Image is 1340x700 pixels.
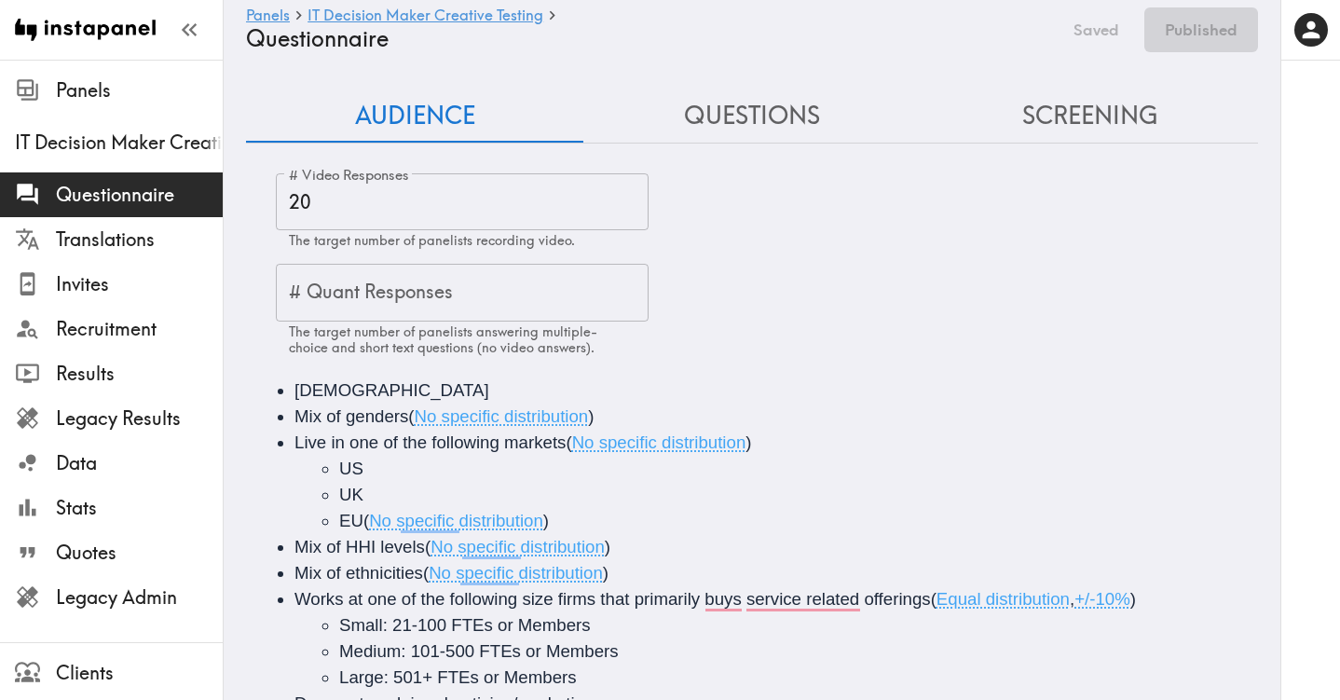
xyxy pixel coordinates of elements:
span: Clients [56,660,223,686]
span: No specific distribution [415,406,589,426]
button: Screening [921,89,1258,143]
a: Panels [246,7,290,25]
span: ) [588,406,594,426]
span: Data [56,450,223,476]
span: Invites [56,271,223,297]
span: , [1070,589,1074,609]
span: The target number of panelists recording video. [289,232,575,249]
span: No specific distribution [369,511,543,530]
span: Medium: 101-500 FTEs or Members [339,641,619,661]
div: Questionnaire Audience/Questions/Screening Tab Navigation [246,89,1258,143]
span: Works at one of the following size firms that primarily buys service related offerings [294,589,931,609]
span: ( [423,563,429,583]
span: Panels [56,77,223,103]
span: Mix of HHI levels [294,537,425,556]
a: IT Decision Maker Creative Testing [308,7,543,25]
label: # Video Responses [289,165,409,185]
span: ) [1130,589,1136,609]
span: Equal distribution [937,589,1070,609]
span: ) [745,432,751,452]
button: Audience [246,89,583,143]
span: Large: 501+ FTEs or Members [339,667,577,687]
span: The target number of panelists answering multiple-choice and short text questions (no video answe... [289,323,597,356]
span: Translations [56,226,223,253]
span: Recruitment [56,316,223,342]
span: No specific distribution [431,537,605,556]
span: No specific distribution [572,432,746,452]
span: Mix of ethnicities [294,563,423,583]
span: Mix of genders [294,406,408,426]
span: Stats [56,495,223,521]
span: ) [605,537,610,556]
span: ( [425,537,431,556]
span: Legacy Admin [56,584,223,611]
span: Questionnaire [56,182,223,208]
span: Live in one of the following markets [294,432,566,452]
span: ( [363,511,369,530]
span: ) [543,511,549,530]
span: Quotes [56,540,223,566]
span: No specific distribution [429,563,603,583]
span: [DEMOGRAPHIC_DATA] [294,380,489,400]
span: Results [56,361,223,387]
h4: Questionnaire [246,25,1048,52]
span: Small: 21-100 FTEs or Members [339,615,591,635]
span: Legacy Results [56,405,223,432]
button: Questions [583,89,921,143]
span: ( [408,406,414,426]
span: US [339,459,363,478]
span: +/-10% [1074,589,1130,609]
span: ( [931,589,937,609]
span: ) [603,563,608,583]
span: UK [339,485,363,504]
span: EU [339,511,363,530]
span: ( [566,432,571,452]
span: IT Decision Maker Creative Testing [15,130,223,156]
